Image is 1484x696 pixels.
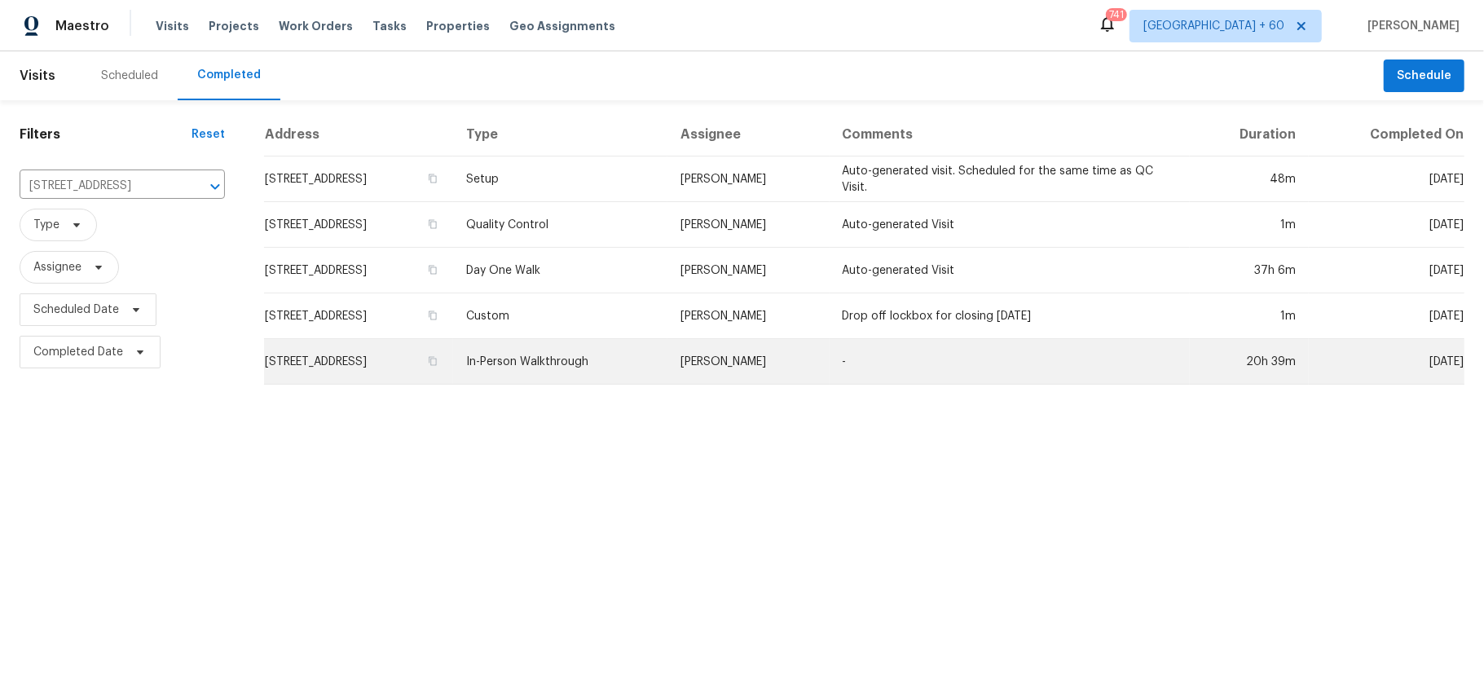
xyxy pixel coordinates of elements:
th: Duration [1190,113,1309,156]
td: Custom [453,293,668,339]
td: - [830,339,1190,385]
td: Setup [453,156,668,202]
div: Reset [192,126,225,143]
td: [STREET_ADDRESS] [264,202,453,248]
td: [DATE] [1309,339,1464,385]
th: Type [453,113,668,156]
td: [PERSON_NAME] [667,339,829,385]
span: Tasks [372,20,407,32]
span: Completed Date [33,344,123,360]
span: [PERSON_NAME] [1361,18,1460,34]
h1: Filters [20,126,192,143]
div: Completed [197,67,261,83]
td: In-Person Walkthrough [453,339,668,385]
td: [STREET_ADDRESS] [264,293,453,339]
td: Auto-generated visit. Scheduled for the same time as QC Visit. [830,156,1190,202]
th: Assignee [667,113,829,156]
div: 741 [1109,7,1124,23]
th: Completed On [1309,113,1464,156]
td: Day One Walk [453,248,668,293]
td: [PERSON_NAME] [667,293,829,339]
td: [DATE] [1309,248,1464,293]
button: Copy Address [425,354,440,368]
span: Properties [426,18,490,34]
span: Schedule [1397,66,1451,86]
td: Auto-generated Visit [830,202,1190,248]
button: Copy Address [425,217,440,231]
button: Schedule [1384,59,1464,93]
td: 37h 6m [1190,248,1309,293]
th: Comments [830,113,1190,156]
td: Auto-generated Visit [830,248,1190,293]
th: Address [264,113,453,156]
td: [STREET_ADDRESS] [264,339,453,385]
button: Copy Address [425,308,440,323]
td: [PERSON_NAME] [667,156,829,202]
button: Open [204,175,227,198]
span: Projects [209,18,259,34]
span: [GEOGRAPHIC_DATA] + 60 [1143,18,1284,34]
td: [DATE] [1309,293,1464,339]
td: [PERSON_NAME] [667,202,829,248]
td: 48m [1190,156,1309,202]
span: Work Orders [279,18,353,34]
span: Maestro [55,18,109,34]
td: Drop off lockbox for closing [DATE] [830,293,1190,339]
span: Type [33,217,59,233]
span: Scheduled Date [33,302,119,318]
div: Scheduled [101,68,158,84]
span: Visits [20,58,55,94]
td: [STREET_ADDRESS] [264,156,453,202]
button: Copy Address [425,262,440,277]
td: Quality Control [453,202,668,248]
button: Copy Address [425,171,440,186]
td: 1m [1190,202,1309,248]
span: Visits [156,18,189,34]
td: [PERSON_NAME] [667,248,829,293]
td: 20h 39m [1190,339,1309,385]
td: [STREET_ADDRESS] [264,248,453,293]
span: Assignee [33,259,81,275]
td: 1m [1190,293,1309,339]
td: [DATE] [1309,202,1464,248]
td: [DATE] [1309,156,1464,202]
span: Geo Assignments [509,18,615,34]
input: Search for an address... [20,174,179,199]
